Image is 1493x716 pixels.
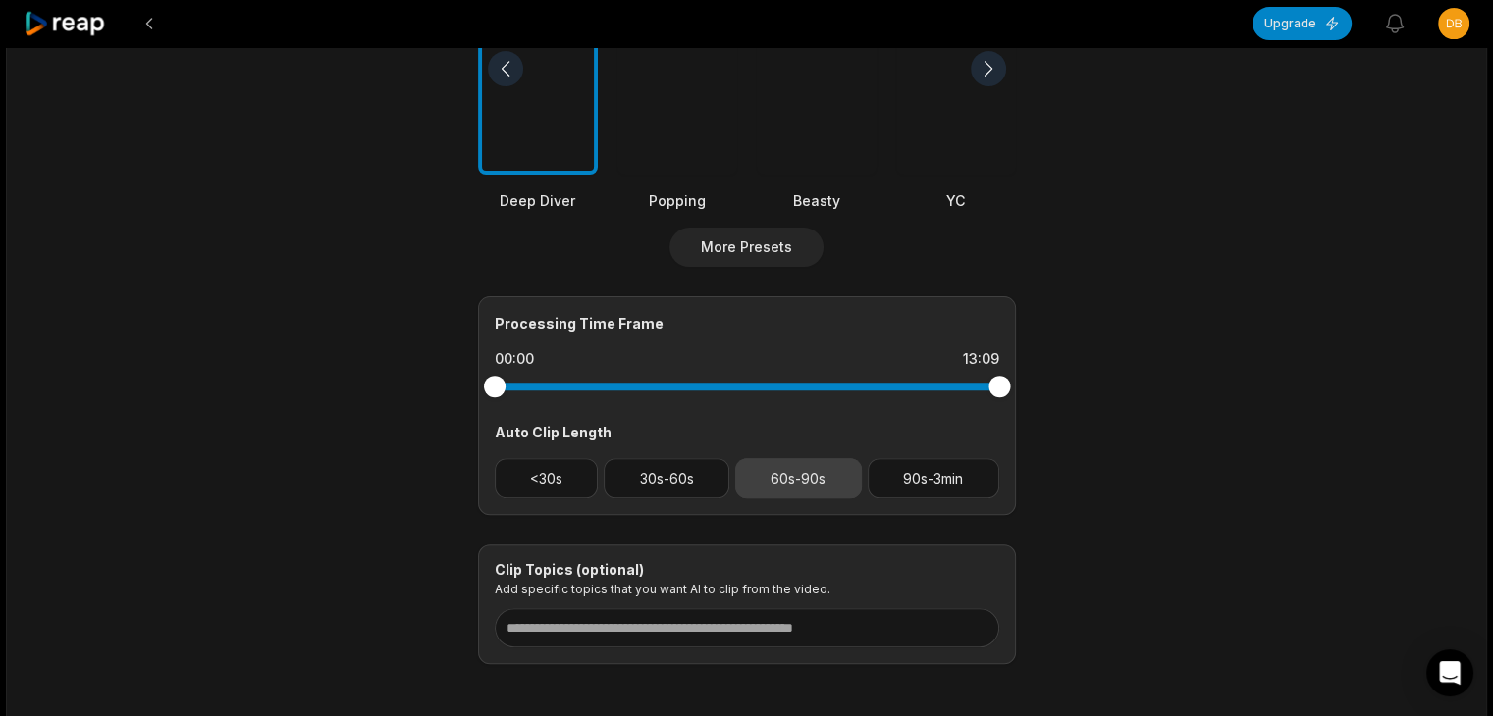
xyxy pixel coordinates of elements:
div: Beasty [757,190,877,211]
button: <30s [495,458,599,498]
button: 90s-3min [868,458,999,498]
button: More Presets [669,228,824,267]
div: Clip Topics (optional) [495,561,999,579]
div: 00:00 [495,349,534,369]
div: Auto Clip Length [495,422,999,442]
button: Upgrade [1253,7,1352,40]
div: Processing Time Frame [495,313,999,333]
div: YC [896,190,1016,211]
button: 60s-90s [735,458,862,498]
div: Popping [617,190,737,211]
div: Deep Diver [478,190,598,211]
div: 13:09 [963,349,999,369]
p: Add specific topics that you want AI to clip from the video. [495,582,999,596]
div: Open Intercom Messenger [1426,649,1473,696]
button: 30s-60s [604,458,729,498]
